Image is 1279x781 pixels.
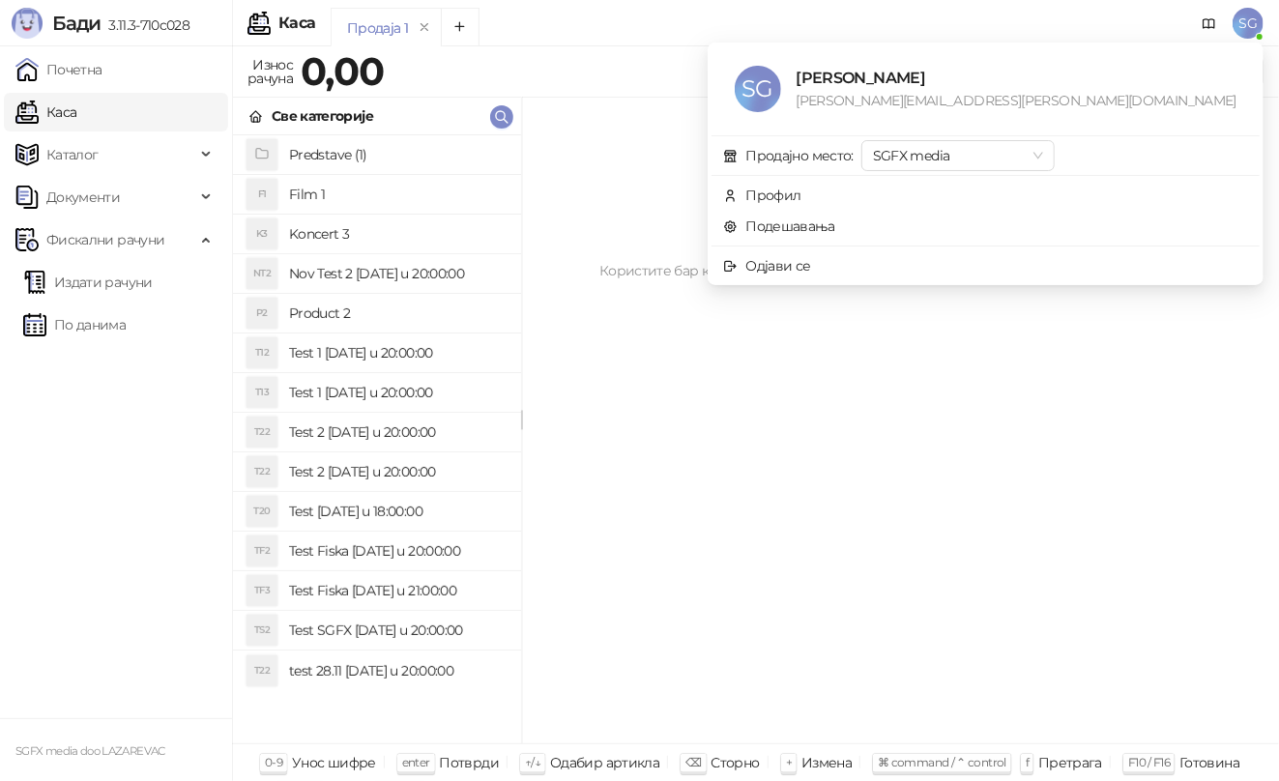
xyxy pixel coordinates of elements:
[1026,755,1029,769] span: f
[247,655,277,686] div: T22
[247,218,277,249] div: K3
[247,575,277,606] div: TF3
[12,8,43,39] img: Logo
[247,535,277,566] div: TF2
[244,52,297,91] div: Износ рачуна
[746,145,854,166] div: Продајно место:
[402,755,430,769] span: enter
[347,17,408,39] div: Продаја 1
[46,220,164,259] span: Фискални рачуни
[23,263,153,302] a: Издати рачуни
[712,750,760,775] div: Сторно
[412,19,437,36] button: remove
[247,298,277,329] div: P2
[440,750,500,775] div: Потврди
[797,66,1236,90] div: [PERSON_NAME]
[247,258,277,289] div: NT2
[278,15,315,31] div: Каса
[23,305,126,344] a: По данима
[289,377,506,408] h4: Test 1 [DATE] u 20:00:00
[746,255,811,276] div: Одјави се
[292,750,376,775] div: Унос шифре
[723,217,835,235] a: Подешавања
[1128,755,1170,769] span: F10 / F16
[289,456,506,487] h4: Test 2 [DATE] u 20:00:00
[247,456,277,487] div: T22
[441,8,480,46] button: Add tab
[289,258,506,289] h4: Nov Test 2 [DATE] u 20:00:00
[101,16,189,34] span: 3.11.3-710c028
[15,50,102,89] a: Почетна
[289,179,506,210] h4: Film 1
[15,744,165,758] small: SGFX media doo LAZAREVAC
[46,135,99,174] span: Каталог
[1233,8,1264,39] span: SG
[289,417,506,448] h4: Test 2 [DATE] u 20:00:00
[289,496,506,527] h4: Test [DATE] u 18:00:00
[15,93,76,131] a: Каса
[878,755,1006,769] span: ⌘ command / ⌃ control
[289,615,506,646] h4: Test SGFX [DATE] u 20:00:00
[265,755,282,769] span: 0-9
[247,377,277,408] div: T13
[1038,750,1102,775] div: Претрага
[289,337,506,368] h4: Test 1 [DATE] u 20:00:00
[545,217,1256,281] div: Нема артикала на рачуну. Користите бар код читач, или како бисте додали артикле на рачун.
[289,298,506,329] h4: Product 2
[289,535,506,566] h4: Test Fiska [DATE] u 20:00:00
[786,755,792,769] span: +
[289,655,506,686] h4: test 28.11 [DATE] u 20:00:00
[247,337,277,368] div: T12
[289,575,506,606] h4: Test Fiska [DATE] u 21:00:00
[1179,750,1239,775] div: Готовина
[735,66,781,112] span: SG
[247,179,277,210] div: F1
[1194,8,1225,39] a: Документација
[247,615,277,646] div: TS2
[525,755,540,769] span: ↑/↓
[801,750,852,775] div: Измена
[550,750,659,775] div: Одабир артикла
[233,135,521,743] div: grid
[52,12,101,35] span: Бади
[797,90,1236,111] div: [PERSON_NAME][EMAIL_ADDRESS][PERSON_NAME][DOMAIN_NAME]
[289,218,506,249] h4: Koncert 3
[685,755,701,769] span: ⌫
[247,496,277,527] div: T20
[46,178,120,217] span: Документи
[746,185,801,206] div: Профил
[272,105,373,127] div: Све категорије
[289,139,506,170] h4: Predstave (1)
[873,141,1043,170] span: SGFX media
[247,417,277,448] div: T22
[301,47,384,95] strong: 0,00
